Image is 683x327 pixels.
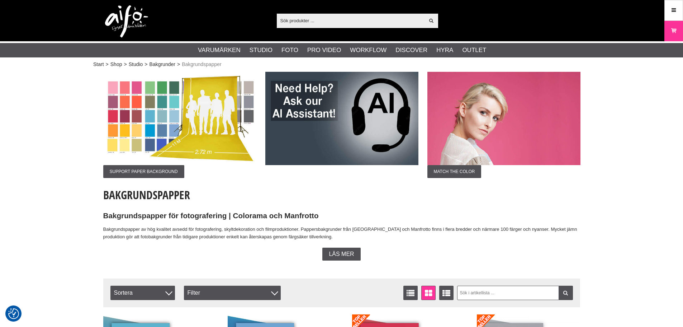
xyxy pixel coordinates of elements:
[144,61,147,68] span: >
[427,72,580,178] a: Annons:002 ban-colorama-272x11-001.jpgMatch the color
[103,165,184,178] span: Support Paper Background
[281,46,298,55] a: Foto
[103,72,256,178] a: Annons:003 ban-colorama-272x11.jpgSupport Paper Background
[350,46,386,55] a: Workflow
[150,61,175,68] a: Bakgrunder
[93,61,104,68] a: Start
[198,46,241,55] a: Varumärken
[110,286,175,300] span: Sortera
[265,72,418,165] img: Annons:007 ban-elin-AIelin-eng.jpg
[106,61,109,68] span: >
[103,72,256,165] img: Annons:003 ban-colorama-272x11.jpg
[307,46,341,55] a: Pro Video
[427,72,580,165] img: Annons:002 ban-colorama-272x11-001.jpg
[110,61,122,68] a: Shop
[559,286,573,300] a: Filtrera
[182,61,222,68] span: Bakgrundspapper
[403,286,418,300] a: Listvisning
[457,286,573,300] input: Sök i artikellista ...
[184,286,281,300] div: Filter
[105,5,148,38] img: logo.png
[462,46,486,55] a: Outlet
[421,286,436,300] a: Fönstervisning
[8,308,19,319] img: Revisit consent button
[103,187,580,203] h1: Bakgrundspapper
[129,61,143,68] a: Studio
[124,61,127,68] span: >
[250,46,272,55] a: Studio
[103,226,580,241] p: Bakgrundspapper av hög kvalitet avsedd för fotografering, skyltdekoration och filmproduktioner. P...
[436,46,453,55] a: Hyra
[8,307,19,320] button: Samtyckesinställningar
[103,211,580,221] h2: Bakgrundspapper för fotografering | Colorama och Manfrotto
[395,46,427,55] a: Discover
[329,251,354,257] span: Läs mer
[427,165,482,178] span: Match the color
[277,15,425,26] input: Sök produkter ...
[439,286,454,300] a: Utökad listvisning
[177,61,180,68] span: >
